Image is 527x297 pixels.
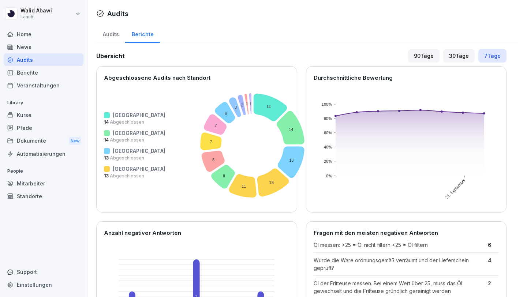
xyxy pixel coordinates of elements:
a: Audits [96,24,125,43]
h2: Übersicht [96,52,125,60]
p: Wurde die Ware ordnungsgemäß verräumt und der Lieferschein geprüft? [314,256,485,272]
p: 2 [488,279,499,295]
p: 14 [104,137,165,143]
a: Standorte [4,190,83,203]
p: 14 [104,119,165,125]
p: 13 [104,173,165,179]
p: Lanch [20,14,52,19]
text: 60% [324,131,332,135]
a: News [4,41,83,53]
span: Abgeschlossen [109,173,144,178]
p: [GEOGRAPHIC_DATA] [113,111,165,119]
text: 21. September [445,178,467,200]
div: 30 Tage [443,49,475,63]
p: 6 [488,241,499,249]
a: Home [4,28,83,41]
div: 90 Tage [408,49,440,63]
p: 4 [488,256,499,272]
text: 80% [324,116,332,121]
div: Support [4,266,83,278]
p: Öl der Fritteuse messen. Bei einem Wert über 25, muss das Öl gewechselt und die Fritteuse gründli... [314,279,485,295]
a: Berichte [125,24,160,43]
a: Audits [4,53,83,66]
p: Abgeschlossene Audits nach Standort [104,74,289,82]
p: Walid Abawi [20,8,52,14]
span: Abgeschlossen [109,137,144,143]
a: Einstellungen [4,278,83,291]
p: [GEOGRAPHIC_DATA] [113,147,165,155]
p: [GEOGRAPHIC_DATA] [113,129,165,137]
span: Abgeschlossen [109,119,144,125]
p: Fragen mit den meisten negativen Antworten [314,229,499,237]
a: Pfade [4,121,83,134]
a: DokumenteNew [4,134,83,148]
p: Öl messen: >25 = Öl nicht filtern <25 = Öl filtern [314,241,485,249]
p: Anzahl negativer Antworten [104,229,289,237]
a: Mitarbeiter [4,177,83,190]
h1: Audits [107,9,128,19]
p: People [4,165,83,177]
p: Durchschnittliche Bewertung [314,74,499,82]
a: Automatisierungen [4,147,83,160]
text: 100% [321,102,332,106]
text: 0% [326,174,332,178]
text: 40% [324,145,332,149]
div: New [69,137,81,145]
div: Dokumente [4,134,83,148]
p: Library [4,97,83,109]
a: Kurse [4,109,83,121]
span: Abgeschlossen [109,155,144,161]
a: Veranstaltungen [4,79,83,92]
div: 7 Tage [478,49,507,63]
a: Berichte [4,66,83,79]
p: 13 [104,155,165,161]
p: [GEOGRAPHIC_DATA] [113,165,165,173]
text: 20% [324,159,332,163]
